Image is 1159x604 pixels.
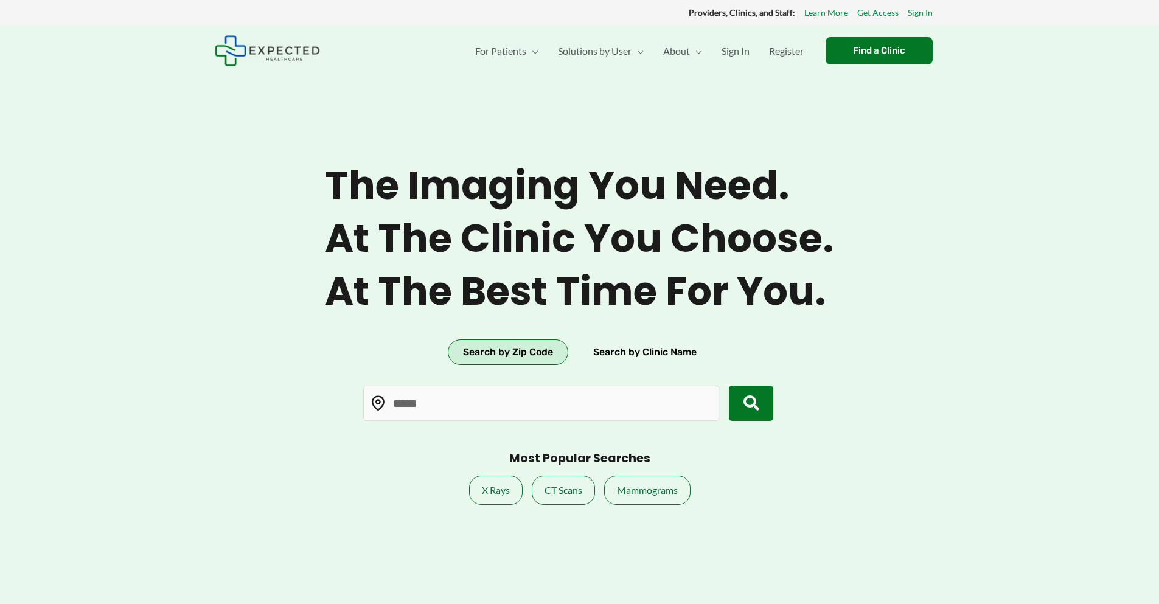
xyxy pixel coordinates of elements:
a: Solutions by UserMenu Toggle [548,30,653,72]
span: The imaging you need. [325,162,834,209]
span: Sign In [722,30,750,72]
img: Location pin [371,395,386,411]
span: Menu Toggle [690,30,702,72]
a: Register [759,30,813,72]
strong: Providers, Clinics, and Staff: [689,7,795,18]
h3: Most Popular Searches [509,451,650,467]
img: Expected Healthcare Logo - side, dark font, small [215,35,320,66]
a: Sign In [908,5,933,21]
nav: Primary Site Navigation [465,30,813,72]
span: Menu Toggle [526,30,538,72]
button: Search by Clinic Name [578,339,712,365]
span: At the clinic you choose. [325,215,834,262]
span: For Patients [475,30,526,72]
a: For PatientsMenu Toggle [465,30,548,72]
a: X Rays [469,476,523,505]
span: Solutions by User [558,30,632,72]
a: CT Scans [532,476,595,505]
a: Get Access [857,5,899,21]
span: About [663,30,690,72]
a: Mammograms [604,476,691,505]
span: At the best time for you. [325,268,834,315]
span: Menu Toggle [632,30,644,72]
a: AboutMenu Toggle [653,30,712,72]
a: Learn More [804,5,848,21]
button: Search by Zip Code [448,339,568,365]
span: Register [769,30,804,72]
a: Sign In [712,30,759,72]
a: Find a Clinic [826,37,933,64]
